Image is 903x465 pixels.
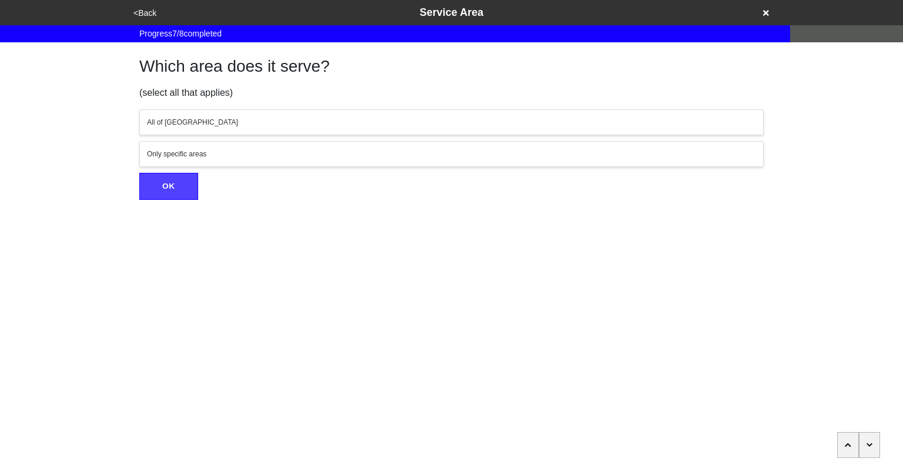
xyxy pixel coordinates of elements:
[139,28,222,40] span: Progress 7 / 8 completed
[139,141,764,167] button: Only specific areas
[139,56,764,76] h1: Which area does it serve?
[130,6,160,20] button: <Back
[147,117,756,128] div: All of [GEOGRAPHIC_DATA]
[139,86,764,100] p: (select all that applies)
[139,109,764,135] button: All of [GEOGRAPHIC_DATA]
[139,173,198,200] button: OK
[147,149,756,159] div: Only specific areas
[420,6,483,18] span: Service Area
